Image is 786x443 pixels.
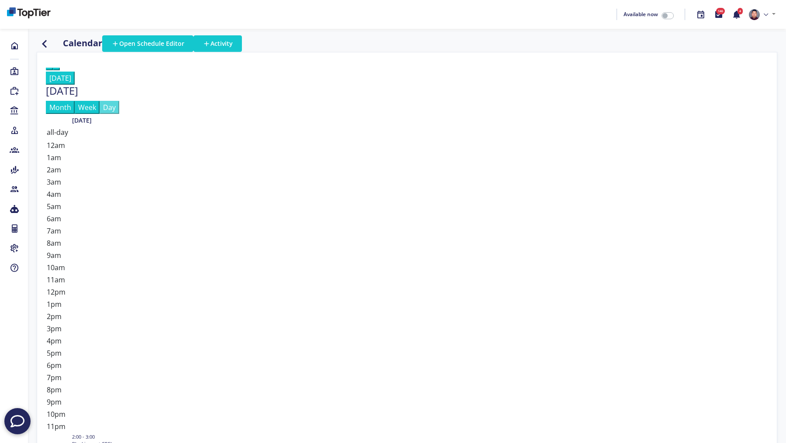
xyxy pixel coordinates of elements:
[75,101,100,114] button: week
[47,238,71,248] div: 8am
[710,5,727,24] button: 146
[193,35,242,52] button: Activity
[47,201,71,212] div: 5am
[716,8,725,14] span: 146
[47,372,71,383] div: 7pm
[47,127,68,137] span: all-day
[738,8,743,14] span: 4
[47,409,71,419] div: 10pm
[46,68,53,70] button: Previous day
[624,10,658,18] span: Available now
[749,9,760,20] img: e310ebdf-1855-410b-9d61-d1abdff0f2ad-637831748356285317.png
[7,7,51,18] img: bd260d39-06d4-48c8-91ce-4964555bf2e4-638900413960370303.png
[47,385,71,395] div: 8pm
[47,250,71,261] div: 9am
[53,68,60,70] button: Next day
[72,116,92,124] a: [DATE]
[47,323,71,334] div: 3pm
[47,226,71,236] div: 7am
[47,336,71,346] div: 4pm
[47,140,71,151] div: 12am
[47,421,71,432] div: 11pm
[72,433,768,441] div: 2:00 - 3:00
[47,311,71,322] div: 2pm
[47,152,71,163] div: 1am
[47,177,71,187] div: 3am
[47,262,71,273] div: 10am
[47,299,71,309] div: 1pm
[47,348,71,358] div: 5pm
[100,101,119,114] button: day
[47,275,71,285] div: 11am
[727,5,745,24] button: 4
[102,35,193,52] button: Open Schedule Editor
[47,213,71,224] div: 6am
[47,287,71,297] div: 12pm
[47,360,71,371] div: 6pm
[47,397,71,407] div: 9pm
[47,189,71,199] div: 4am
[47,165,71,175] div: 2am
[46,85,768,97] h2: [DATE]
[63,37,102,50] h4: Calendar
[46,72,75,85] button: [DATE]
[46,101,75,114] button: month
